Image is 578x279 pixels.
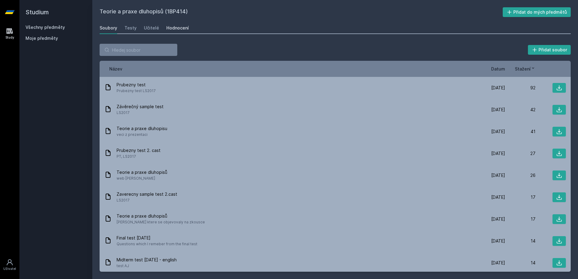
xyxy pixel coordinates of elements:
[109,66,122,72] button: Název
[117,191,177,197] span: Zaverecny sample test 2.cast
[505,216,535,222] div: 17
[117,175,167,181] span: web [PERSON_NAME]
[505,238,535,244] div: 14
[515,66,531,72] span: Stažení
[1,256,18,274] a: Uživatel
[491,85,505,91] span: [DATE]
[505,85,535,91] div: 92
[117,169,167,175] span: Teorie a praxe dluhopisů
[505,107,535,113] div: 42
[117,88,156,94] span: Prubezny test LS2017
[491,129,505,135] span: [DATE]
[124,22,137,34] a: Testy
[124,25,137,31] div: Testy
[100,25,117,31] div: Soubory
[505,150,535,157] div: 27
[491,216,505,222] span: [DATE]
[491,172,505,178] span: [DATE]
[5,35,14,40] div: Study
[503,7,571,17] button: Přidat do mých předmětů
[528,45,571,55] button: Přidat soubor
[144,22,159,34] a: Učitelé
[117,197,177,203] span: LS2017
[491,238,505,244] span: [DATE]
[505,260,535,266] div: 14
[100,7,503,17] h2: Teorie a praxe dluhopisů (1BP414)
[100,44,177,56] input: Hledej soubor
[25,25,65,30] a: Všechny předměty
[117,132,167,138] span: veci z prezentaci
[166,22,189,34] a: Hodnocení
[3,267,16,271] div: Uživatel
[100,22,117,34] a: Soubory
[515,66,535,72] button: Stažení
[505,129,535,135] div: 41
[117,213,205,219] span: Teorie a praxe dluhopisů
[491,107,505,113] span: [DATE]
[117,263,177,269] span: test AJ
[505,172,535,178] div: 26
[117,257,177,263] span: Midterm test [DATE] - english
[117,235,197,241] span: Final test [DATE]
[117,110,164,116] span: LS2017
[1,24,18,43] a: Study
[117,147,161,153] span: Prubezny test 2. cast
[25,35,58,41] span: Moje předměty
[505,194,535,200] div: 17
[491,150,505,157] span: [DATE]
[117,153,161,160] span: PT, LS2017
[491,66,505,72] button: Datum
[117,82,156,88] span: Prubezny test
[491,194,505,200] span: [DATE]
[117,104,164,110] span: Závěrečný sample test
[166,25,189,31] div: Hodnocení
[491,260,505,266] span: [DATE]
[117,126,167,132] span: Teorie a praxe dluhopisu
[117,219,205,225] span: [PERSON_NAME] ktere se objevovaly na zkousce
[144,25,159,31] div: Učitelé
[117,241,197,247] span: Questions which I remeber from the final test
